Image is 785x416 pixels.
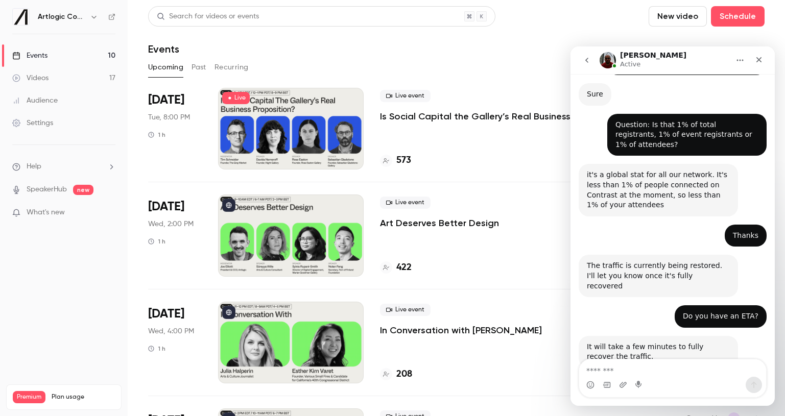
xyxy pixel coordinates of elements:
iframe: Noticeable Trigger [103,208,115,217]
span: Live event [380,304,431,316]
span: Premium [13,391,45,403]
div: Sep 16 Tue, 8:00 PM (Europe/London) [148,88,202,169]
span: Plan usage [52,393,115,401]
a: Is Social Capital the Gallery’s Real Business Proposition? [380,110,614,123]
button: New video [649,6,707,27]
button: Recurring [215,59,249,76]
iframe: To enrich screen reader interactions, please activate Accessibility in Grammarly extension settings [570,46,775,406]
div: Events [12,51,47,61]
div: Sep 17 Wed, 4:00 PM (Europe/London) [148,302,202,383]
a: 422 [380,261,412,275]
span: Help [27,161,41,172]
div: 1 h [148,345,165,353]
span: [DATE] [148,92,184,108]
a: Art Deserves Better Design [380,217,499,229]
a: SpeakerHub [27,184,67,195]
h4: 422 [396,261,412,275]
span: [DATE] [148,306,184,322]
h1: Events [148,43,179,55]
span: [DATE] [148,199,184,215]
div: 1 h [148,131,165,139]
div: Videos [12,73,49,83]
h4: 208 [396,368,412,381]
a: 208 [380,368,412,381]
span: Live event [380,197,431,209]
span: Live [222,92,250,104]
a: In Conversation with [PERSON_NAME] [380,324,542,336]
a: 573 [380,154,411,167]
span: Tue, 8:00 PM [148,112,190,123]
span: Wed, 4:00 PM [148,326,194,336]
div: Sep 17 Wed, 2:00 PM (Europe/London) [148,194,202,276]
span: Wed, 2:00 PM [148,219,194,229]
button: Schedule [711,6,765,27]
span: What's new [27,207,65,218]
h4: 573 [396,154,411,167]
span: new [73,185,93,195]
button: Past [192,59,206,76]
h6: Artlogic Connect 2025 [38,12,86,22]
div: Settings [12,118,53,128]
div: 1 h [148,237,165,246]
li: help-dropdown-opener [12,161,115,172]
img: Artlogic Connect 2025 [13,9,29,25]
button: Upcoming [148,59,183,76]
span: Live event [380,90,431,102]
div: Search for videos or events [157,11,259,22]
div: Audience [12,95,58,106]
